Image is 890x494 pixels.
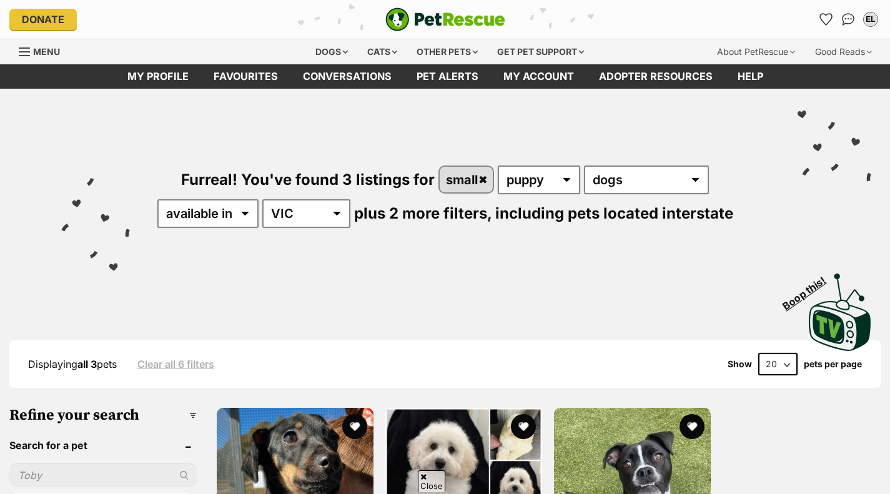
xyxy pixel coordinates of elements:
button: favourite [342,414,367,439]
div: Good Reads [806,39,881,64]
span: including pets located interstate [495,204,733,222]
span: Displaying pets [28,358,117,370]
div: About PetRescue [708,39,804,64]
button: favourite [680,414,705,439]
a: Donate [9,9,77,30]
img: PetRescue TV logo [809,274,871,351]
a: My profile [115,64,201,89]
button: My account [861,9,881,29]
a: small [440,167,493,192]
img: chat-41dd97257d64d25036548639549fe6c8038ab92f7586957e7f3b1b290dea8141.svg [842,13,855,26]
a: My account [491,64,586,89]
input: Toby [9,463,197,487]
h3: Refine your search [9,407,197,424]
span: Boop this! [781,267,838,312]
div: EL [864,13,877,26]
span: Menu [33,46,60,57]
span: Furreal! You've found 3 listings for [181,170,435,189]
a: Pet alerts [404,64,491,89]
label: pets per page [804,359,862,369]
strong: all 3 [77,358,97,370]
span: Close [418,470,445,492]
ul: Account quick links [816,9,881,29]
a: conversations [290,64,404,89]
header: Search for a pet [9,440,197,451]
a: Conversations [838,9,858,29]
img: logo-e224e6f780fb5917bec1dbf3a21bbac754714ae5b6737aabdf751b685950b380.svg [385,7,505,31]
a: Adopter resources [586,64,725,89]
button: favourite [511,414,536,439]
div: Get pet support [488,39,593,64]
span: Show [728,359,752,369]
a: Clear all 6 filters [137,358,214,370]
a: Help [725,64,776,89]
div: Dogs [307,39,357,64]
div: Cats [358,39,406,64]
a: Boop this! [809,262,871,353]
a: PetRescue [385,7,505,31]
span: plus 2 more filters, [354,204,492,222]
a: Favourites [201,64,290,89]
div: Other pets [408,39,487,64]
a: Menu [19,39,69,62]
a: Favourites [816,9,836,29]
